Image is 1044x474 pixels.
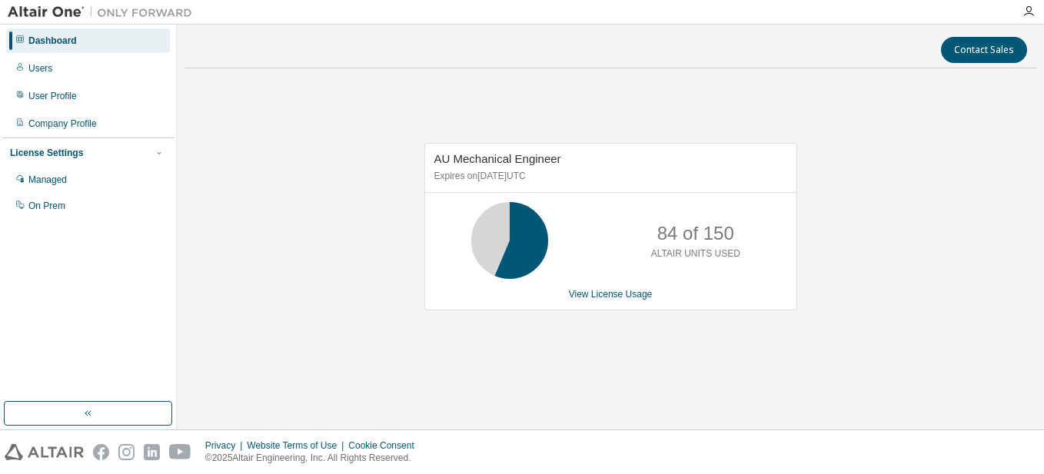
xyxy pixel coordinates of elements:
[28,174,67,186] div: Managed
[651,247,740,260] p: ALTAIR UNITS USED
[8,5,200,20] img: Altair One
[93,444,109,460] img: facebook.svg
[144,444,160,460] img: linkedin.svg
[941,37,1027,63] button: Contact Sales
[169,444,191,460] img: youtube.svg
[434,152,561,165] span: AU Mechanical Engineer
[657,220,734,247] p: 84 of 150
[118,444,135,460] img: instagram.svg
[28,90,77,102] div: User Profile
[247,439,348,452] div: Website Terms of Use
[5,444,84,460] img: altair_logo.svg
[569,289,653,300] a: View License Usage
[28,62,52,75] div: Users
[28,200,65,212] div: On Prem
[205,452,424,465] p: © 2025 Altair Engineering, Inc. All Rights Reserved.
[348,439,423,452] div: Cookie Consent
[434,170,783,183] p: Expires on [DATE] UTC
[28,118,97,130] div: Company Profile
[205,439,247,452] div: Privacy
[10,147,83,159] div: License Settings
[28,35,77,47] div: Dashboard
